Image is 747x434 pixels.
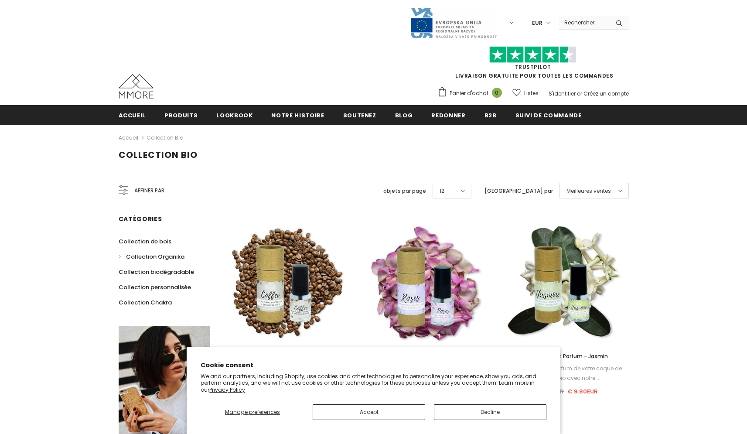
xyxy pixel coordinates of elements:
[119,283,191,291] span: Collection personnalisée
[395,111,413,120] span: Blog
[271,111,324,120] span: Notre histoire
[216,111,252,120] span: Lookbook
[271,105,324,125] a: Notre histoire
[577,90,582,97] span: or
[119,295,172,310] a: Collection Chakra
[119,215,162,223] span: Catégories
[119,298,172,307] span: Collection Chakra
[410,7,497,39] img: Javni Razpis
[164,105,198,125] a: Produits
[119,133,138,143] a: Accueil
[119,74,153,99] img: Cas MMORE
[216,105,252,125] a: Lookbook
[201,361,546,370] h2: Cookie consent
[437,50,629,79] span: LIVRAISON GRATUITE POUR TOUTES LES COMMANDES
[515,105,582,125] a: Suivi de commande
[343,111,376,120] span: soutenez
[119,268,194,276] span: Collection biodégradable
[484,111,497,120] span: B2B
[119,264,194,280] a: Collection biodégradable
[567,387,598,396] span: € 9.80EUR
[502,364,628,383] div: Rafraîchissez le parfum de votre coque de téléphone bio avec notre ...
[549,90,576,97] a: S'identifier
[559,16,609,29] input: Search Site
[119,280,191,295] a: Collection personnalisée
[515,111,582,120] span: Suivi de commande
[440,187,444,195] span: 12
[410,19,497,26] a: Javni Razpis
[532,19,542,27] span: EUR
[450,89,488,98] span: Panier d'achat
[502,352,628,361] a: Rafraîchissant Parfum - Jasmin
[431,105,465,125] a: Redonner
[147,134,183,141] a: Collection Bio
[395,105,413,125] a: Blog
[313,404,425,420] button: Accept
[512,85,539,101] a: Listes
[343,105,376,125] a: soutenez
[225,408,280,416] span: Manage preferences
[489,46,576,63] img: Faites confiance aux étoiles pilotes
[533,387,564,396] span: € 11.90EUR
[524,89,539,98] span: Listes
[126,253,184,261] span: Collection Organika
[119,249,184,264] a: Collection Organika
[119,234,171,249] a: Collection de bois
[119,111,146,120] span: Accueil
[383,187,426,195] label: objets par page
[484,105,497,125] a: B2B
[119,237,171,246] span: Collection de bois
[119,105,146,125] a: Accueil
[119,149,198,161] span: Collection Bio
[484,187,553,195] label: [GEOGRAPHIC_DATA] par
[134,186,164,195] span: Affiner par
[431,111,465,120] span: Redonner
[209,386,245,393] a: Privacy Policy
[583,90,629,97] a: Créez un compte
[566,187,611,195] span: Meilleures ventes
[201,373,546,393] p: We and our partners, including Shopify, use cookies and other technologies to personalize your ex...
[515,63,551,71] a: TrustPilot
[492,88,502,98] span: 0
[437,87,506,100] a: Panier d'achat 0
[434,404,546,420] button: Decline
[164,111,198,120] span: Produits
[201,404,304,420] button: Manage preferences
[523,352,608,360] span: Rafraîchissant Parfum - Jasmin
